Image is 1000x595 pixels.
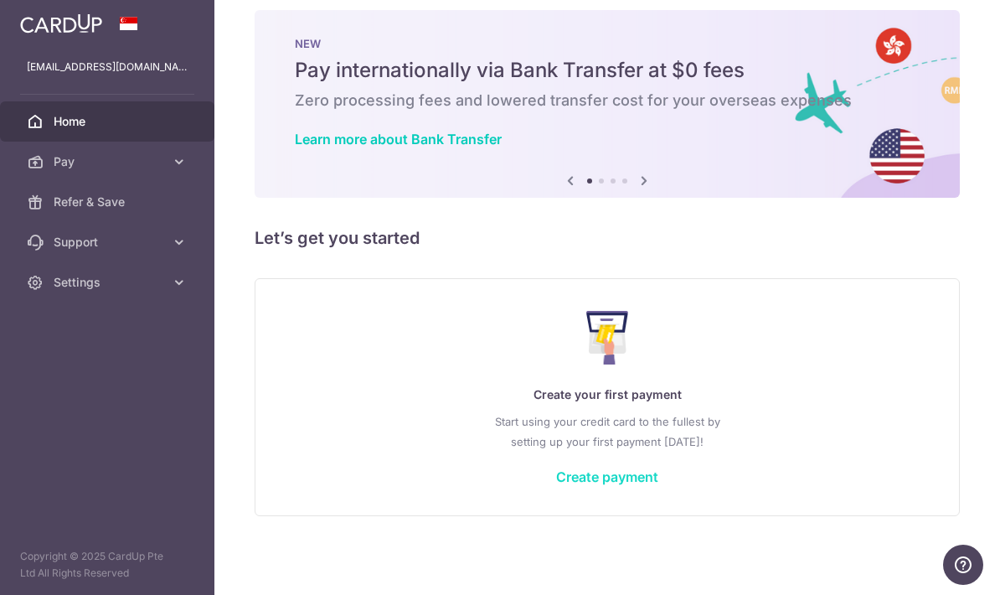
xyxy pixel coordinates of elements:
[295,37,920,50] p: NEW
[54,234,164,251] span: Support
[586,311,629,365] img: Make Payment
[54,153,164,170] span: Pay
[289,411,925,452] p: Start using your credit card to the fullest by setting up your first payment [DATE]!
[255,10,960,198] img: Bank transfer banner
[255,225,960,251] h5: Let’s get you started
[27,59,188,75] p: [EMAIL_ADDRESS][DOMAIN_NAME]
[943,545,983,587] iframe: Opens a widget where you can find more information
[54,113,164,130] span: Home
[556,468,658,485] a: Create payment
[54,194,164,210] span: Refer & Save
[289,385,925,405] p: Create your first payment
[295,91,920,111] h6: Zero processing fees and lowered transfer cost for your overseas expenses
[54,274,164,291] span: Settings
[20,13,102,34] img: CardUp
[295,57,920,84] h5: Pay internationally via Bank Transfer at $0 fees
[295,131,502,147] a: Learn more about Bank Transfer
